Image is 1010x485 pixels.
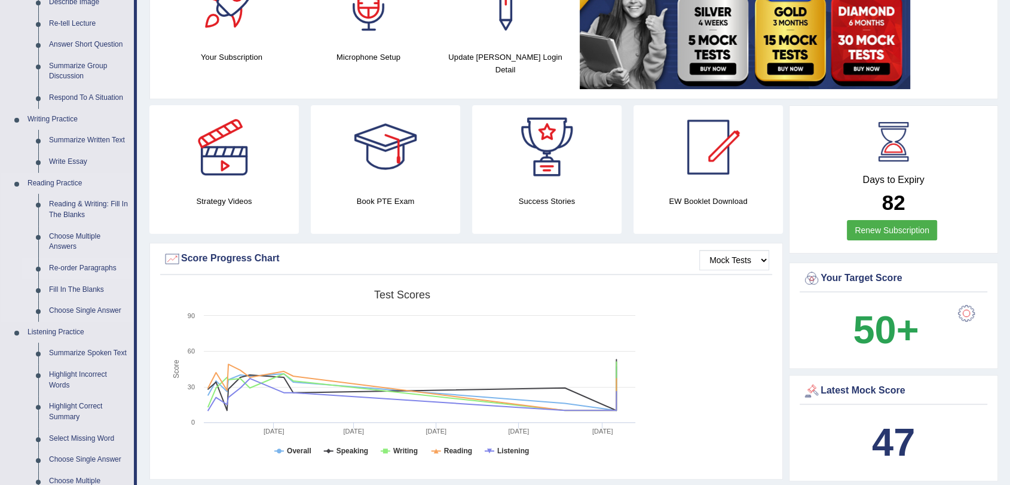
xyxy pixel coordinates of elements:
[44,226,134,258] a: Choose Multiple Answers
[472,195,622,208] h4: Success Stories
[803,382,984,400] div: Latest Mock Score
[188,347,195,355] text: 60
[44,449,134,471] a: Choose Single Answer
[22,173,134,194] a: Reading Practice
[497,447,529,455] tspan: Listening
[311,195,460,208] h4: Book PTE Exam
[44,343,134,364] a: Summarize Spoken Text
[633,195,783,208] h4: EW Booklet Download
[22,322,134,343] a: Listening Practice
[803,175,984,185] h4: Days to Expiry
[22,109,134,130] a: Writing Practice
[287,447,311,455] tspan: Overall
[44,364,134,396] a: Highlight Incorrect Words
[44,56,134,87] a: Summarize Group Discussion
[872,420,915,464] b: 47
[44,87,134,109] a: Respond To A Situation
[336,447,368,455] tspan: Speaking
[44,279,134,301] a: Fill In The Blanks
[374,289,430,301] tspan: Test scores
[44,194,134,225] a: Reading & Writing: Fill In The Blanks
[44,34,134,56] a: Answer Short Question
[426,428,446,435] tspan: [DATE]
[188,383,195,391] text: 30
[592,428,613,435] tspan: [DATE]
[149,195,299,208] h4: Strategy Videos
[44,151,134,173] a: Write Essay
[44,396,134,428] a: Highlight Correct Summary
[188,312,195,319] text: 90
[847,220,937,240] a: Renew Subscription
[803,270,984,288] div: Your Target Score
[191,419,195,426] text: 0
[264,428,284,435] tspan: [DATE]
[44,428,134,450] a: Select Missing Word
[169,51,294,63] h4: Your Subscription
[44,130,134,151] a: Summarize Written Text
[44,300,134,322] a: Choose Single Answer
[44,13,134,35] a: Re-tell Lecture
[393,447,418,455] tspan: Writing
[444,447,472,455] tspan: Reading
[44,258,134,279] a: Re-order Paragraphs
[443,51,568,76] h4: Update [PERSON_NAME] Login Detail
[306,51,431,63] h4: Microphone Setup
[343,428,364,435] tspan: [DATE]
[853,308,919,352] b: 50+
[882,191,905,214] b: 82
[172,359,180,379] tspan: Score
[508,428,529,435] tspan: [DATE]
[163,250,769,268] div: Score Progress Chart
